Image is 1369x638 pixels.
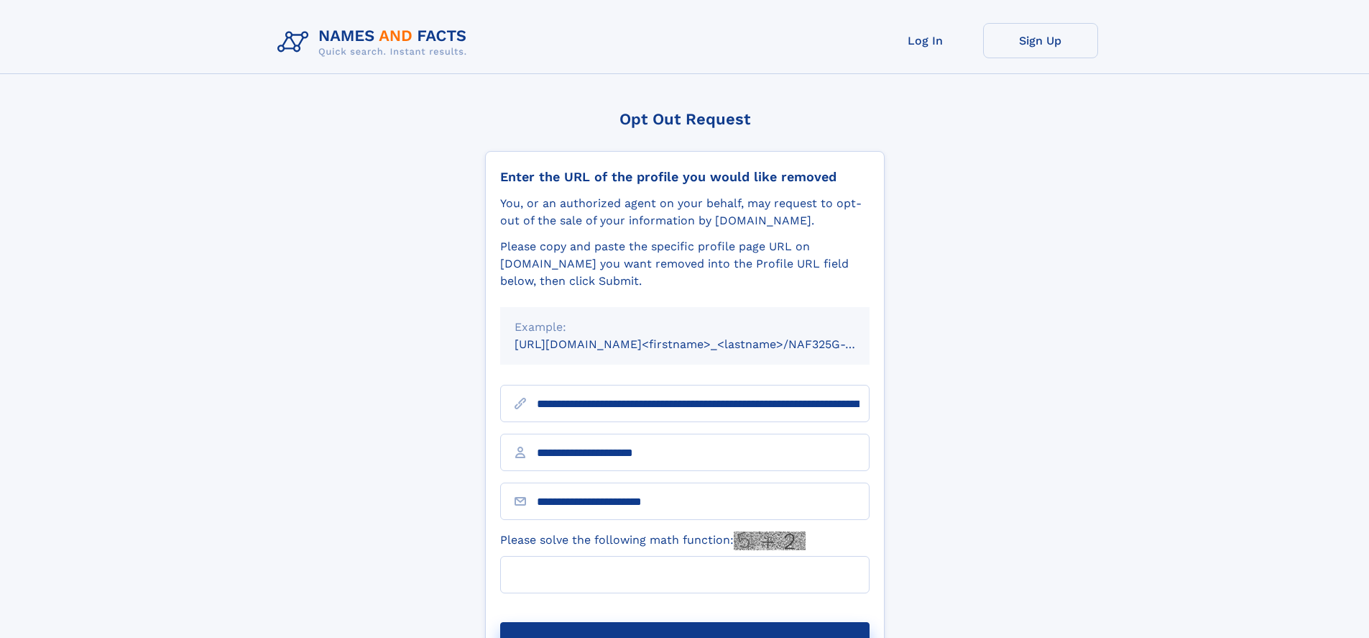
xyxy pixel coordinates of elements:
label: Please solve the following math function: [500,532,806,550]
div: Enter the URL of the profile you would like removed [500,169,870,185]
small: [URL][DOMAIN_NAME]<firstname>_<lastname>/NAF325G-xxxxxxxx [515,337,897,351]
a: Log In [868,23,983,58]
a: Sign Up [983,23,1098,58]
div: Please copy and paste the specific profile page URL on [DOMAIN_NAME] you want removed into the Pr... [500,238,870,290]
img: Logo Names and Facts [272,23,479,62]
div: Example: [515,319,855,336]
div: You, or an authorized agent on your behalf, may request to opt-out of the sale of your informatio... [500,195,870,229]
div: Opt Out Request [485,110,885,128]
